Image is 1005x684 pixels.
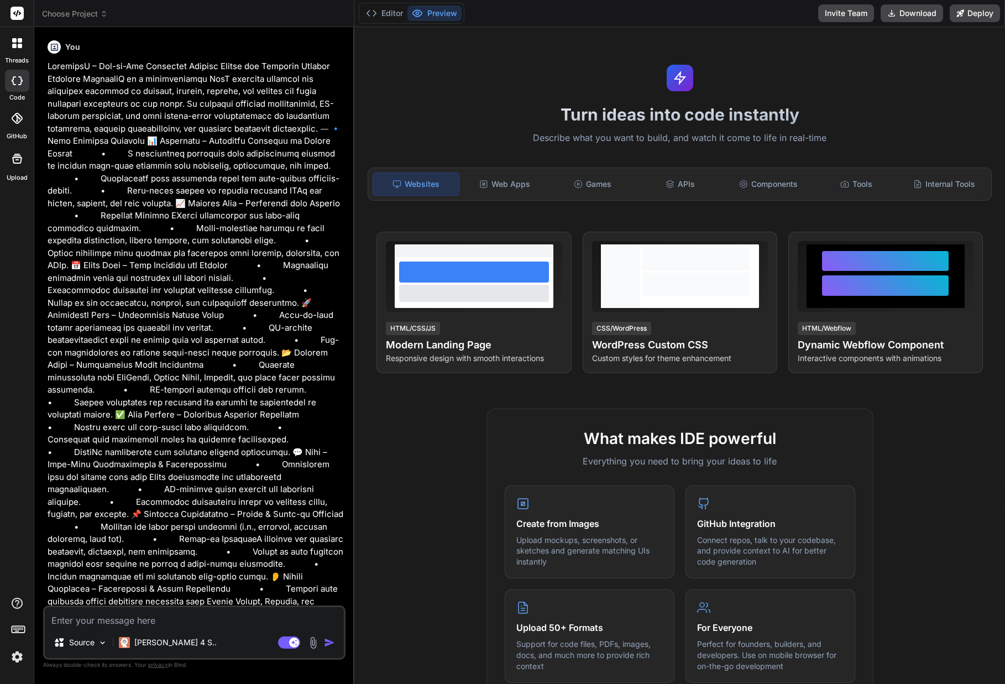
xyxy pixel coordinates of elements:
[697,621,844,634] h4: For Everyone
[7,132,27,141] label: GitHub
[505,455,855,468] p: Everything you need to bring your ideas to life
[697,517,844,530] h4: GitHub Integration
[592,337,768,353] h4: WordPress Custom CSS
[361,131,998,145] p: Describe what you want to build, and watch it come to life in real-time
[134,637,217,648] p: [PERSON_NAME] 4 S..
[5,56,29,65] label: threads
[386,353,562,364] p: Responsive design with smooth interactions
[592,353,768,364] p: Custom styles for theme enhancement
[98,638,107,648] img: Pick Models
[818,4,874,22] button: Invite Team
[901,173,987,196] div: Internal Tools
[9,93,25,102] label: code
[592,322,651,335] div: CSS/WordPress
[950,4,1000,22] button: Deploy
[516,621,663,634] h4: Upload 50+ Formats
[516,517,663,530] h4: Create from Images
[362,6,407,21] button: Editor
[8,648,27,666] img: settings
[798,322,856,335] div: HTML/Webflow
[307,636,320,649] img: attachment
[7,173,28,182] label: Upload
[42,8,108,19] span: Choose Project
[65,41,80,53] h6: You
[373,173,459,196] div: Websites
[881,4,943,22] button: Download
[505,427,855,450] h2: What makes IDE powerful
[697,639,844,671] p: Perfect for founders, builders, and developers. Use on mobile browser for on-the-go development
[697,535,844,567] p: Connect repos, talk to your codebase, and provide context to AI for better code generation
[43,660,346,670] p: Always double-check its answers. Your in Bind
[516,535,663,567] p: Upload mockups, screenshots, or sketches and generate matching UIs instantly
[69,637,95,648] p: Source
[637,173,723,196] div: APIs
[119,637,130,648] img: Claude 4 Sonnet
[549,173,635,196] div: Games
[813,173,899,196] div: Tools
[148,661,168,668] span: privacy
[725,173,811,196] div: Components
[386,322,440,335] div: HTML/CSS/JS
[361,105,998,124] h1: Turn ideas into code instantly
[798,353,973,364] p: Interactive components with animations
[324,637,335,648] img: icon
[386,337,562,353] h4: Modern Landing Page
[462,173,547,196] div: Web Apps
[516,639,663,671] p: Support for code files, PDFs, images, docs, and much more to provide rich context
[407,6,462,21] button: Preview
[798,337,973,353] h4: Dynamic Webflow Component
